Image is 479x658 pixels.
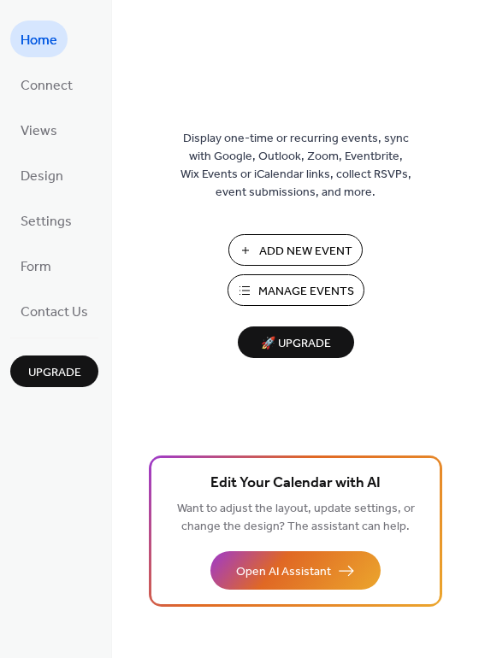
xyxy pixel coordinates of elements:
[21,209,72,235] span: Settings
[10,66,83,103] a: Connect
[28,364,81,382] span: Upgrade
[180,130,411,202] span: Display one-time or recurring events, sync with Google, Outlook, Zoom, Eventbrite, Wix Events or ...
[210,551,381,590] button: Open AI Assistant
[21,163,63,190] span: Design
[236,563,331,581] span: Open AI Assistant
[21,27,57,54] span: Home
[10,355,98,387] button: Upgrade
[21,254,51,280] span: Form
[248,332,344,355] span: 🚀 Upgrade
[10,156,74,193] a: Design
[21,118,57,144] span: Views
[21,73,73,99] span: Connect
[259,243,352,261] span: Add New Event
[21,299,88,326] span: Contact Us
[10,247,62,284] a: Form
[177,497,415,538] span: Want to adjust the layout, update settings, or change the design? The assistant can help.
[258,283,354,301] span: Manage Events
[228,274,364,306] button: Manage Events
[10,292,98,329] a: Contact Us
[10,202,82,238] a: Settings
[10,111,68,148] a: Views
[210,472,381,496] span: Edit Your Calendar with AI
[238,326,354,358] button: 🚀 Upgrade
[228,234,363,266] button: Add New Event
[10,21,68,57] a: Home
